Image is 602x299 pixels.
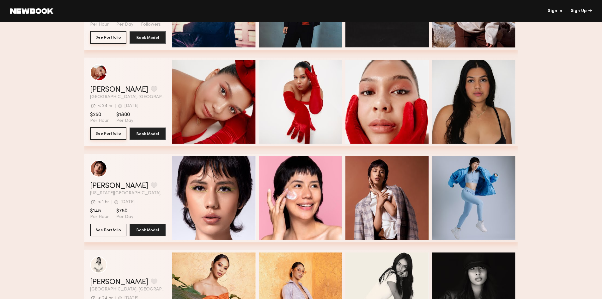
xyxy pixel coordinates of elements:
[90,278,148,286] a: [PERSON_NAME]
[116,214,133,220] span: Per Day
[121,200,135,204] div: [DATE]
[130,31,166,44] button: Book Model
[571,9,592,13] div: Sign Up
[90,95,166,99] span: [GEOGRAPHIC_DATA], [GEOGRAPHIC_DATA]
[141,22,161,28] span: Followers
[90,214,109,220] span: Per Hour
[130,224,166,236] button: Book Model
[130,128,166,140] button: Book Model
[116,112,133,118] span: $1800
[90,287,166,292] span: [GEOGRAPHIC_DATA], [GEOGRAPHIC_DATA]
[90,182,148,190] a: [PERSON_NAME]
[90,191,166,196] span: [US_STATE][GEOGRAPHIC_DATA], [GEOGRAPHIC_DATA]
[90,208,109,214] span: $145
[116,208,133,214] span: $750
[90,86,148,94] a: [PERSON_NAME]
[116,22,133,28] span: Per Day
[90,31,126,44] button: See Portfolio
[90,112,109,118] span: $250
[98,200,109,204] div: < 1 hr
[90,224,126,236] button: See Portfolio
[90,118,109,124] span: Per Hour
[116,118,133,124] span: Per Day
[90,22,109,28] span: Per Hour
[98,104,113,108] div: < 24 hr
[548,9,562,13] a: Sign In
[125,104,138,108] div: [DATE]
[90,127,126,140] button: See Portfolio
